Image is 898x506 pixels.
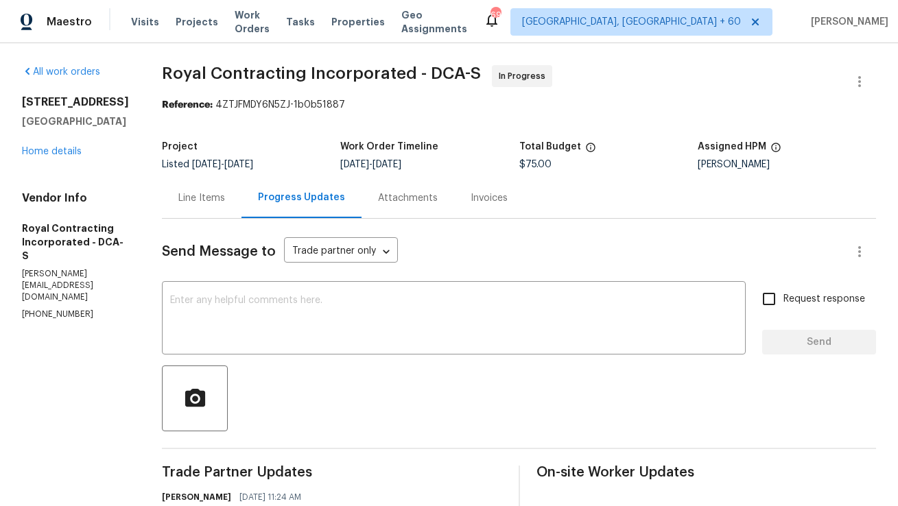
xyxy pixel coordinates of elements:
h6: [PERSON_NAME] [162,490,231,504]
b: Reference: [162,100,213,110]
span: Visits [131,15,159,29]
span: [PERSON_NAME] [805,15,888,29]
span: Geo Assignments [401,8,467,36]
div: [PERSON_NAME] [698,160,876,169]
h2: [STREET_ADDRESS] [22,95,129,109]
h4: Vendor Info [22,191,129,205]
span: [DATE] [192,160,221,169]
h5: [GEOGRAPHIC_DATA] [22,115,129,128]
div: Progress Updates [258,191,345,204]
span: Projects [176,15,218,29]
span: $75.00 [519,160,552,169]
h5: Royal Contracting Incorporated - DCA-S [22,221,129,263]
span: [DATE] [373,160,401,169]
span: Listed [162,160,253,169]
span: Work Orders [235,8,270,36]
span: Properties [331,15,385,29]
span: [DATE] 11:24 AM [239,490,301,504]
span: [GEOGRAPHIC_DATA], [GEOGRAPHIC_DATA] + 60 [522,15,741,29]
span: In Progress [499,69,551,83]
div: Attachments [378,191,438,205]
span: Send Message to [162,245,276,258]
span: [DATE] [224,160,253,169]
span: - [192,160,253,169]
div: 698 [491,8,500,22]
a: Home details [22,147,82,156]
span: Request response [783,292,865,306]
h5: Project [162,142,198,152]
div: Invoices [471,191,508,205]
div: Line Items [178,191,225,205]
h5: Total Budget [519,142,581,152]
span: The total cost of line items that have been proposed by Opendoor. This sum includes line items th... [585,142,596,160]
p: [PHONE_NUMBER] [22,309,129,320]
span: Royal Contracting Incorporated - DCA-S [162,65,481,82]
span: Trade Partner Updates [162,466,502,479]
div: 4ZTJFMDY6N5ZJ-1b0b51887 [162,98,876,112]
div: Trade partner only [284,241,398,263]
span: [DATE] [340,160,369,169]
p: [PERSON_NAME][EMAIL_ADDRESS][DOMAIN_NAME] [22,268,129,303]
span: The hpm assigned to this work order. [770,142,781,160]
h5: Work Order Timeline [340,142,438,152]
h5: Assigned HPM [698,142,766,152]
span: Tasks [286,17,315,27]
span: Maestro [47,15,92,29]
span: - [340,160,401,169]
a: All work orders [22,67,100,77]
span: On-site Worker Updates [536,466,877,479]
